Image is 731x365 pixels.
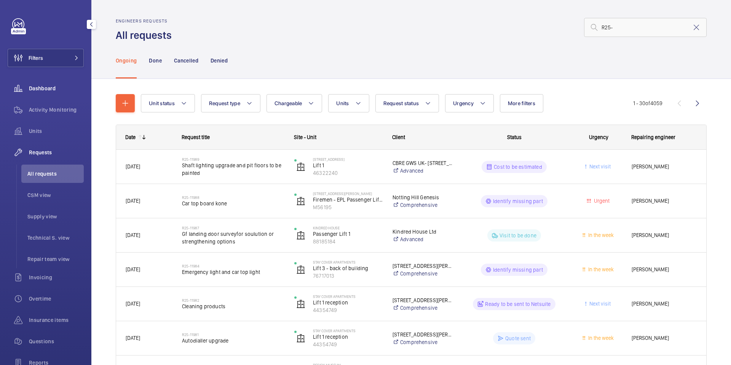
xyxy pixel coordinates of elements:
[27,234,84,242] span: Technical S. view
[584,18,707,37] input: Search by request number or quote number
[508,100,535,106] span: More filters
[296,231,305,240] img: elevator.svg
[116,287,706,321] div: Press SPACE to select this row.
[383,100,419,106] span: Request status
[393,159,453,167] p: CBRE GWS UK- [STREET_ADDRESS]
[392,134,405,140] span: Client
[296,265,305,274] img: elevator.svg
[505,335,531,342] p: Quote sent
[27,255,84,263] span: Repair team view
[313,306,383,314] p: 44354749
[313,191,383,196] p: [STREET_ADDRESS][PERSON_NAME]
[393,304,453,312] a: Comprehensive
[313,169,383,177] p: 46322240
[29,274,84,281] span: Invoicing
[592,198,610,204] span: Urgent
[632,299,697,308] span: [PERSON_NAME]
[632,162,697,171] span: [PERSON_NAME]
[393,201,453,209] a: Comprehensive
[141,94,195,112] button: Unit status
[588,163,611,170] span: Next visit
[126,163,140,170] span: [DATE]
[126,266,140,272] span: [DATE]
[313,294,383,299] p: Stay Cover apartments
[645,100,650,106] span: of
[209,100,240,106] span: Request type
[313,226,383,230] p: Kindred House
[126,335,140,341] span: [DATE]
[631,134,675,140] span: Repairing engineer
[182,195,284,200] h2: R25-11988
[393,228,453,235] p: Kindred House Ltd
[116,218,706,253] div: Press SPACE to select this row.
[29,149,84,156] span: Requests
[588,301,611,307] span: Next visit
[313,157,383,162] p: [STREET_ADDRESS]
[393,235,453,243] a: Advanced
[375,94,439,112] button: Request status
[296,334,305,343] img: elevator.svg
[313,299,383,306] p: Lift 1 reception
[182,134,210,140] span: Request title
[149,100,175,106] span: Unit status
[494,163,542,171] p: Cost to be estimated
[453,100,474,106] span: Urgency
[313,272,383,280] p: 76717013
[27,213,84,220] span: Supply view
[116,321,706,355] div: Press SPACE to select this row.
[632,197,697,205] span: [PERSON_NAME]
[500,232,536,239] p: Visit to be done
[29,127,84,135] span: Units
[116,57,137,64] p: Ongoing
[632,231,697,240] span: [PERSON_NAME]
[294,134,316,140] span: Site - Unit
[174,57,198,64] p: Cancelled
[29,54,43,62] span: Filters
[126,232,140,238] span: [DATE]
[313,264,383,272] p: Lift 3 - back of building
[182,264,284,268] h2: R25-11984
[29,106,84,114] span: Activity Monitoring
[29,295,84,303] span: Overtime
[500,94,543,112] button: More filters
[485,300,551,308] p: Ready to be sent to Netsuite
[493,266,543,274] p: Identify missing part
[29,316,84,324] span: Insurance items
[328,94,369,112] button: Units
[182,162,284,177] span: Shaft lighting upgrade and pit floors to be painted
[336,100,349,106] span: Units
[587,266,614,272] span: In the week
[116,18,176,24] h2: Engineers requests
[393,262,453,270] p: [STREET_ADDRESS][PERSON_NAME]
[393,270,453,277] a: Comprehensive
[393,296,453,304] p: [STREET_ADDRESS][PERSON_NAME]
[182,230,284,245] span: Gf landing door surveyfor soulution or strengthening options
[8,49,84,67] button: Filters
[27,191,84,199] span: CSM view
[296,299,305,309] img: elevator.svg
[116,253,706,287] div: Press SPACE to select this row.
[201,94,260,112] button: Request type
[587,335,614,341] span: In the week
[29,85,84,92] span: Dashboard
[393,194,453,201] p: Notting Hill Genesis
[126,301,140,307] span: [DATE]
[182,332,284,337] h2: R25-11981
[29,338,84,345] span: Questions
[267,94,322,112] button: Chargeable
[313,328,383,333] p: Stay Cover apartments
[313,260,383,264] p: Stay Cover apartments
[126,198,140,204] span: [DATE]
[313,230,383,238] p: Passenger Lift 1
[149,57,161,64] p: Done
[632,334,697,343] span: [PERSON_NAME]
[493,197,543,205] p: Identify missing part
[587,232,614,238] span: In the week
[116,28,176,42] h1: All requests
[313,196,383,203] p: Firemen - EPL Passenger Lift No 3
[633,101,662,106] span: 1 - 30 4059
[445,94,494,112] button: Urgency
[182,337,284,344] span: Autodialler upgrade
[393,331,453,338] p: [STREET_ADDRESS][PERSON_NAME]
[632,265,697,274] span: [PERSON_NAME]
